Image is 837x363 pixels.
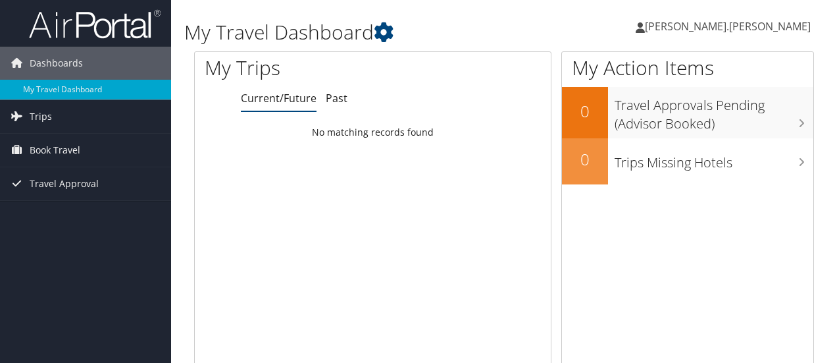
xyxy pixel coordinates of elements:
[241,91,317,105] a: Current/Future
[615,147,813,172] h3: Trips Missing Hotels
[645,19,811,34] span: [PERSON_NAME].[PERSON_NAME]
[562,138,813,184] a: 0Trips Missing Hotels
[562,100,608,123] h2: 0
[326,91,347,105] a: Past
[205,54,393,82] h1: My Trips
[562,87,813,138] a: 0Travel Approvals Pending (Advisor Booked)
[562,148,608,171] h2: 0
[195,121,551,144] td: No matching records found
[30,167,99,200] span: Travel Approval
[30,100,52,133] span: Trips
[615,90,813,133] h3: Travel Approvals Pending (Advisor Booked)
[184,18,611,46] h1: My Travel Dashboard
[29,9,161,40] img: airportal-logo.png
[30,47,83,80] span: Dashboards
[636,7,824,46] a: [PERSON_NAME].[PERSON_NAME]
[562,54,813,82] h1: My Action Items
[30,134,80,167] span: Book Travel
